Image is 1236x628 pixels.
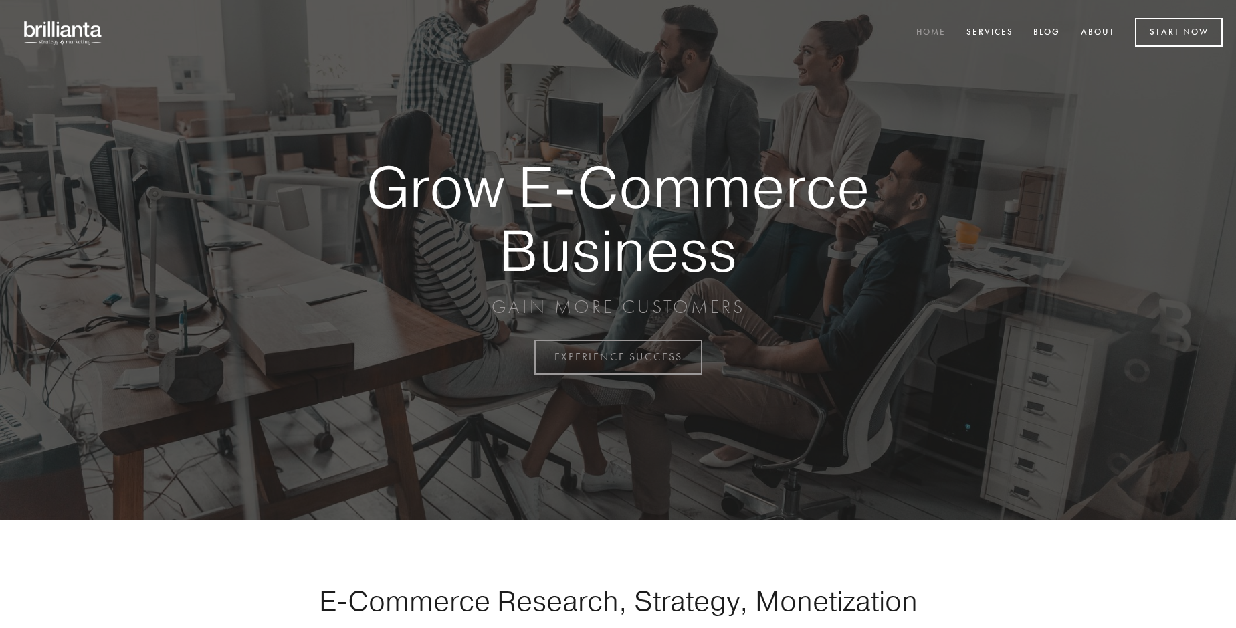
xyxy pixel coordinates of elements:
img: brillianta - research, strategy, marketing [13,13,114,52]
a: Services [958,22,1022,44]
a: Blog [1025,22,1069,44]
a: Start Now [1135,18,1223,47]
h1: E-Commerce Research, Strategy, Monetization [277,584,959,617]
a: EXPERIENCE SUCCESS [534,340,702,375]
a: About [1072,22,1124,44]
strong: Grow E-Commerce Business [320,155,916,282]
p: GAIN MORE CUSTOMERS [320,295,916,319]
a: Home [908,22,954,44]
